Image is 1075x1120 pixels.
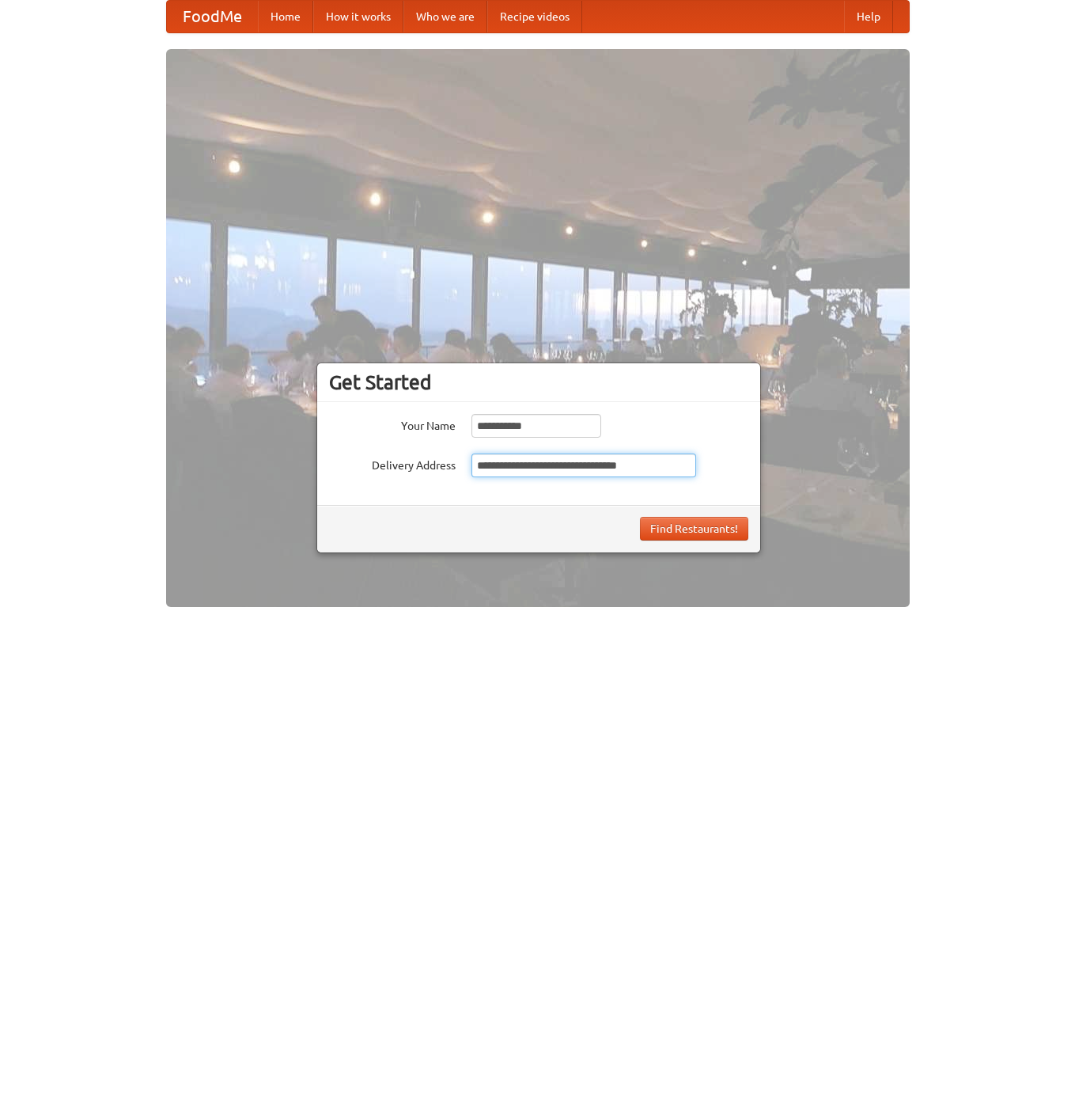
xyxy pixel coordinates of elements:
label: Your Name [329,414,456,434]
a: How it works [313,1,403,32]
a: Help [844,1,893,32]
label: Delivery Address [329,454,456,473]
a: FoodMe [167,1,258,32]
button: Find Restaurants! [640,517,748,541]
a: Recipe videos [487,1,582,32]
h3: Get Started [329,370,748,394]
a: Home [258,1,313,32]
a: Who we are [403,1,487,32]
